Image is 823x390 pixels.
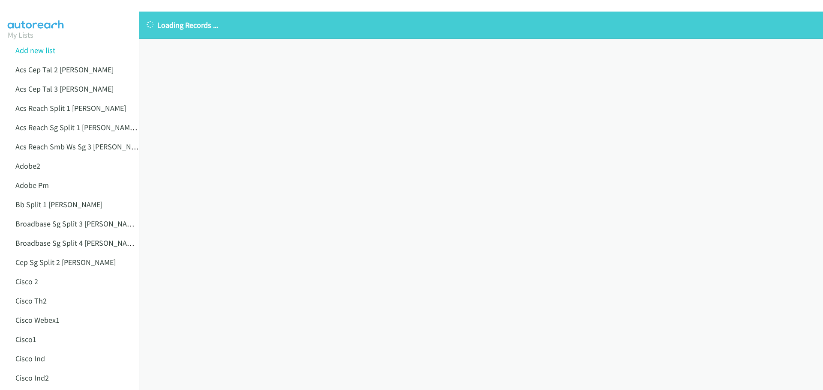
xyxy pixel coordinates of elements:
a: Cep Sg Split 2 [PERSON_NAME] [15,257,116,267]
a: Acs Reach Split 1 [PERSON_NAME] [15,103,126,113]
a: Cisco1 [15,334,36,344]
a: Cisco Webex1 [15,315,60,325]
a: Add new list [15,45,55,55]
a: Broadbase Sg Split 4 [PERSON_NAME] [15,238,138,248]
a: Acs Reach Smb Ws Sg 3 [PERSON_NAME] [15,142,147,152]
a: Acs Cep Tal 2 [PERSON_NAME] [15,65,114,74]
a: Cisco Ind [15,354,45,363]
a: Broadbase Sg Split 3 [PERSON_NAME] [15,219,138,229]
a: Cisco Ind2 [15,373,49,383]
p: Loading Records ... [147,19,815,31]
a: Acs Reach Sg Split 1 [PERSON_NAME] [15,122,137,132]
a: Bb Split 1 [PERSON_NAME] [15,199,102,209]
a: Cisco Th2 [15,296,47,306]
a: My Lists [8,30,33,40]
a: Acs Cep Tal 3 [PERSON_NAME] [15,84,114,94]
a: Adobe Pm [15,180,49,190]
a: Cisco 2 [15,277,38,286]
a: Adobe2 [15,161,40,171]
